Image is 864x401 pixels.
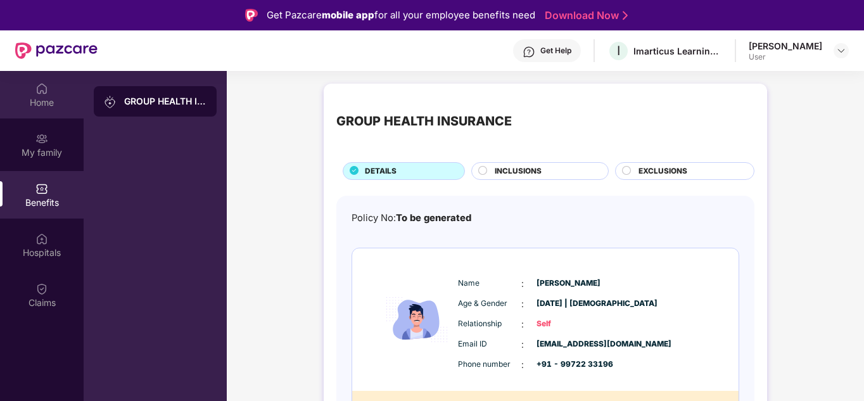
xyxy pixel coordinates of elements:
img: svg+xml;base64,PHN2ZyB3aWR0aD0iMjAiIGhlaWdodD0iMjAiIHZpZXdCb3g9IjAgMCAyMCAyMCIgZmlsbD0ibm9uZSIgeG... [104,96,117,108]
div: Get Help [540,46,571,56]
img: Logo [245,9,258,22]
div: GROUP HEALTH INSURANCE [124,95,206,108]
img: svg+xml;base64,PHN2ZyB3aWR0aD0iMjAiIGhlaWdodD0iMjAiIHZpZXdCb3g9IjAgMCAyMCAyMCIgZmlsbD0ibm9uZSIgeG... [35,132,48,145]
span: [PERSON_NAME] [537,277,600,290]
img: svg+xml;base64,PHN2ZyBpZD0iSGVscC0zMngzMiIgeG1sbnM9Imh0dHA6Ly93d3cudzMub3JnLzIwMDAvc3ZnIiB3aWR0aD... [523,46,535,58]
span: Self [537,318,600,330]
span: Name [458,277,521,290]
span: [DATE] | [DEMOGRAPHIC_DATA] [537,298,600,310]
span: : [521,277,524,291]
img: icon [379,266,455,373]
div: GROUP HEALTH INSURANCE [336,111,512,131]
a: Download Now [545,9,624,22]
div: Imarticus Learning Private Limited [633,45,722,57]
span: [EMAIL_ADDRESS][DOMAIN_NAME] [537,338,600,350]
span: : [521,317,524,331]
span: Phone number [458,359,521,371]
img: svg+xml;base64,PHN2ZyBpZD0iSG9tZSIgeG1sbnM9Imh0dHA6Ly93d3cudzMub3JnLzIwMDAvc3ZnIiB3aWR0aD0iMjAiIG... [35,82,48,95]
span: To be generated [396,212,471,224]
img: svg+xml;base64,PHN2ZyBpZD0iQ2xhaW0iIHhtbG5zPSJodHRwOi8vd3d3LnczLm9yZy8yMDAwL3N2ZyIgd2lkdGg9IjIwIi... [35,283,48,295]
span: Relationship [458,318,521,330]
span: I [617,43,620,58]
span: +91 - 99722 33196 [537,359,600,371]
img: svg+xml;base64,PHN2ZyBpZD0iSG9zcGl0YWxzIiB4bWxucz0iaHR0cDovL3d3dy53My5vcmcvMjAwMC9zdmciIHdpZHRoPS... [35,232,48,245]
img: svg+xml;base64,PHN2ZyBpZD0iRHJvcGRvd24tMzJ4MzIiIHhtbG5zPSJodHRwOi8vd3d3LnczLm9yZy8yMDAwL3N2ZyIgd2... [836,46,846,56]
div: [PERSON_NAME] [749,40,822,52]
strong: mobile app [322,9,374,21]
span: Age & Gender [458,298,521,310]
span: : [521,358,524,372]
span: INCLUSIONS [495,165,542,177]
img: svg+xml;base64,PHN2ZyBpZD0iQmVuZWZpdHMiIHhtbG5zPSJodHRwOi8vd3d3LnczLm9yZy8yMDAwL3N2ZyIgd2lkdGg9Ij... [35,182,48,195]
img: Stroke [623,9,628,22]
div: Get Pazcare for all your employee benefits need [267,8,535,23]
span: Email ID [458,338,521,350]
div: Policy No: [352,211,471,226]
div: User [749,52,822,62]
img: New Pazcare Logo [15,42,98,59]
span: : [521,297,524,311]
span: : [521,338,524,352]
span: EXCLUSIONS [638,165,687,177]
span: DETAILS [365,165,397,177]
